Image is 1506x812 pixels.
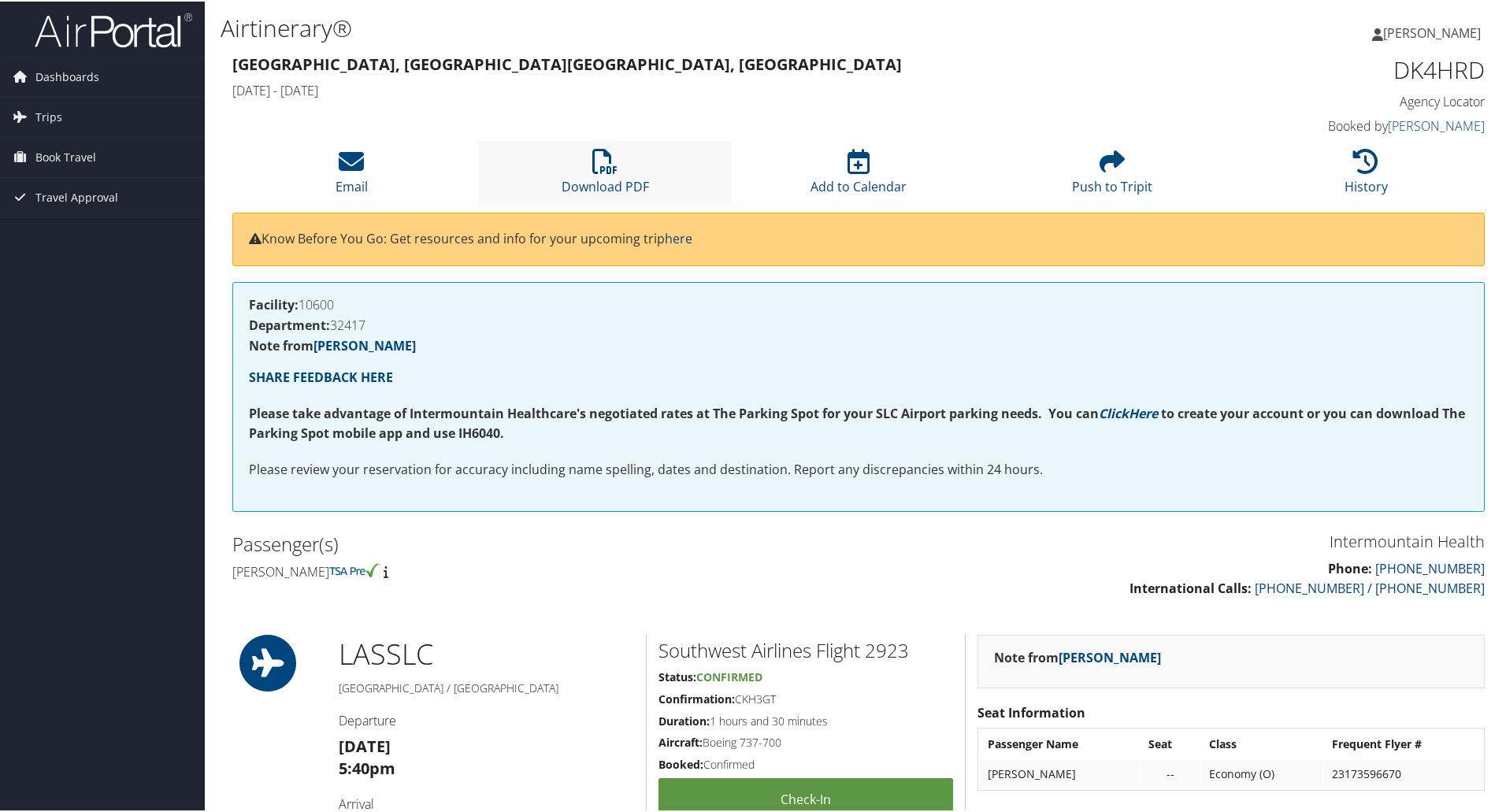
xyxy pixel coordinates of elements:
[1201,729,1322,757] th: Class
[1189,52,1485,85] h1: DK4HRD
[232,562,847,579] h4: [PERSON_NAME]
[1129,403,1158,421] a: Here
[249,458,1468,479] p: Please review your reservation for accuracy including name spelling, dates and destination. Repor...
[994,647,1161,665] strong: Note from
[980,758,1139,787] td: [PERSON_NAME]
[249,315,330,332] strong: Department:
[658,690,735,705] strong: Confirmation:
[221,10,1071,43] h1: Airtinerary®
[336,156,368,194] a: Email
[249,403,1099,421] strong: Please take advantage of Intermountain Healthcare's negotiated rates at The Parking Spot for your...
[658,712,953,728] h5: 1 hours and 30 minutes
[696,668,762,683] span: Confirmed
[339,633,634,673] h1: LAS SLC
[249,297,1468,310] h4: 10600
[1141,729,1200,757] th: Seat
[1189,91,1485,109] h4: Agency Locator
[35,96,62,135] span: Trips
[658,668,696,683] strong: Status:
[810,156,907,194] a: Add to Calendar
[658,712,710,727] strong: Duration:
[658,636,953,662] h2: Southwest Airlines Flight 2923
[249,228,1468,248] p: Know Before You Go: Get resources and info for your upcoming trip
[329,562,380,576] img: tsa-precheck.png
[232,52,902,73] strong: [GEOGRAPHIC_DATA], [GEOGRAPHIC_DATA] [GEOGRAPHIC_DATA], [GEOGRAPHIC_DATA]
[35,176,118,216] span: Travel Approval
[35,10,192,47] img: airportal-logo.png
[977,703,1085,720] strong: Seat Information
[1072,156,1152,194] a: Push to Tripit
[313,336,416,353] a: [PERSON_NAME]
[562,156,649,194] a: Download PDF
[1129,578,1252,595] strong: International Calls:
[1328,558,1372,576] strong: Phone:
[339,734,391,755] strong: [DATE]
[658,755,953,771] h5: Confirmed
[339,710,634,728] h4: Departure
[339,679,634,695] h5: [GEOGRAPHIC_DATA] / [GEOGRAPHIC_DATA]
[980,729,1139,757] th: Passenger Name
[249,336,416,353] strong: Note from
[658,690,953,706] h5: CKH3GT
[1059,647,1161,665] a: [PERSON_NAME]
[665,228,692,246] a: here
[1345,156,1388,194] a: History
[1324,729,1482,757] th: Frequent Flyer #
[249,295,299,312] strong: Facility:
[35,136,96,176] span: Book Travel
[1099,403,1129,421] a: Click
[339,794,634,811] h4: Arrival
[35,56,99,95] span: Dashboards
[249,367,393,384] a: SHARE FEEDBACK HERE
[339,756,395,777] strong: 5:40pm
[1189,116,1485,133] h4: Booked by
[232,529,847,556] h2: Passenger(s)
[658,733,953,749] h5: Boeing 737-700
[1324,758,1482,787] td: 23173596670
[1148,766,1192,780] div: --
[1372,8,1497,55] a: [PERSON_NAME]
[1383,23,1481,40] span: [PERSON_NAME]
[232,80,1166,98] h4: [DATE] - [DATE]
[870,529,1485,551] h3: Intermountain Health
[1255,578,1485,595] a: [PHONE_NUMBER] / [PHONE_NUMBER]
[658,755,703,770] strong: Booked:
[1388,116,1485,133] a: [PERSON_NAME]
[658,733,703,748] strong: Aircraft:
[1201,758,1322,787] td: Economy (O)
[1375,558,1485,576] a: [PHONE_NUMBER]
[249,317,1468,330] h4: 32417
